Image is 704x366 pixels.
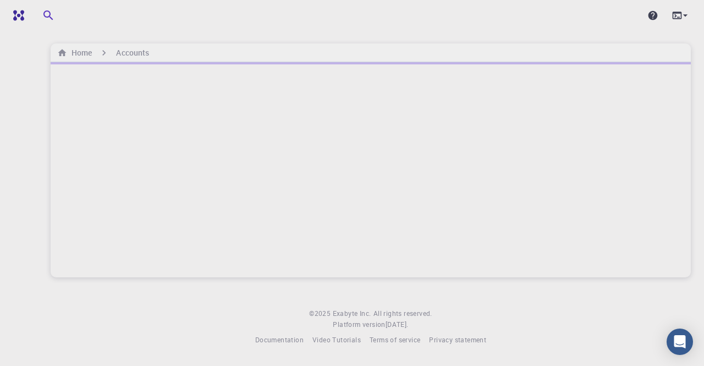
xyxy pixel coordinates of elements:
span: All rights reserved. [373,308,432,319]
a: Terms of service [370,335,420,346]
h6: Accounts [116,47,149,59]
span: Privacy statement [429,335,486,344]
img: logo [9,10,24,21]
span: Documentation [255,335,304,344]
a: [DATE]. [386,319,409,330]
h6: Home [67,47,92,59]
span: Exabyte Inc. [333,309,371,318]
nav: breadcrumb [55,47,151,59]
span: Terms of service [370,335,420,344]
div: Open Intercom Messenger [667,329,693,355]
span: © 2025 [309,308,332,319]
a: Privacy statement [429,335,486,346]
a: Video Tutorials [312,335,361,346]
span: Video Tutorials [312,335,361,344]
a: Documentation [255,335,304,346]
span: [DATE] . [386,320,409,329]
span: Platform version [333,319,385,330]
a: Exabyte Inc. [333,308,371,319]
